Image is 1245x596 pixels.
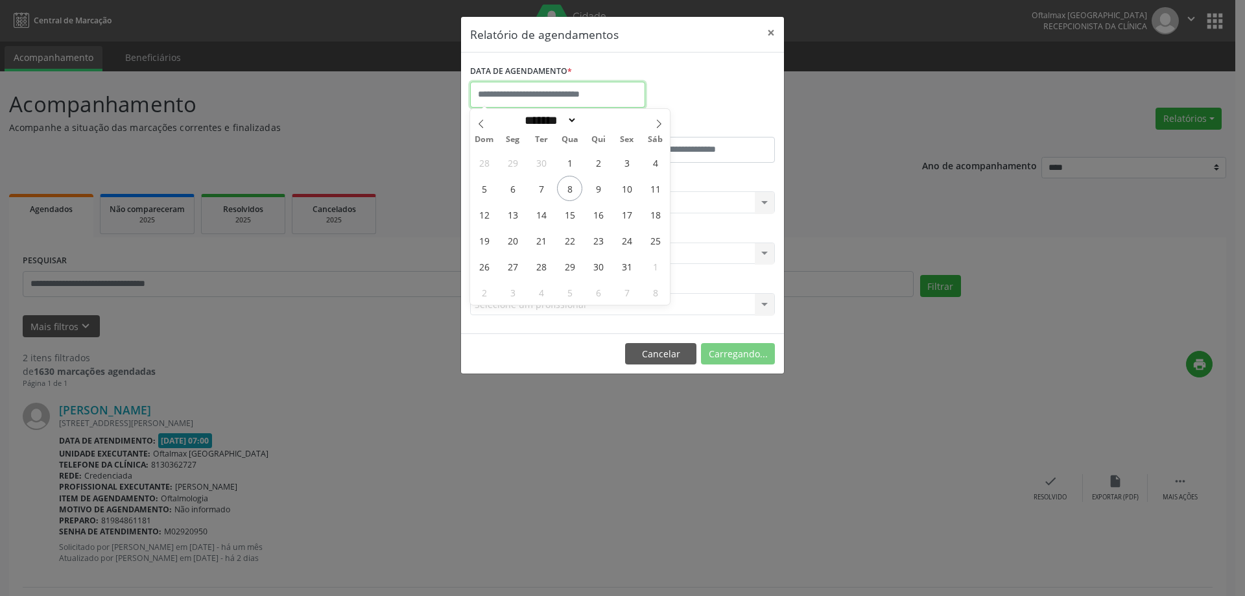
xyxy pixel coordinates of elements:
[556,136,584,144] span: Qua
[614,254,639,279] span: Outubro 31, 2025
[643,176,668,201] span: Outubro 11, 2025
[643,150,668,175] span: Outubro 4, 2025
[643,228,668,253] span: Outubro 25, 2025
[586,150,611,175] span: Outubro 2, 2025
[584,136,613,144] span: Qui
[499,136,527,144] span: Seg
[614,228,639,253] span: Outubro 24, 2025
[586,228,611,253] span: Outubro 23, 2025
[643,254,668,279] span: Novembro 1, 2025
[643,202,668,227] span: Outubro 18, 2025
[471,150,497,175] span: Setembro 28, 2025
[471,202,497,227] span: Outubro 12, 2025
[758,17,784,49] button: Close
[614,150,639,175] span: Outubro 3, 2025
[528,254,554,279] span: Outubro 28, 2025
[470,62,572,82] label: DATA DE AGENDAMENTO
[557,254,582,279] span: Outubro 29, 2025
[500,202,525,227] span: Outubro 13, 2025
[586,202,611,227] span: Outubro 16, 2025
[500,176,525,201] span: Outubro 6, 2025
[643,280,668,305] span: Novembro 8, 2025
[520,113,577,127] select: Month
[586,254,611,279] span: Outubro 30, 2025
[528,202,554,227] span: Outubro 14, 2025
[614,280,639,305] span: Novembro 7, 2025
[586,280,611,305] span: Novembro 6, 2025
[471,176,497,201] span: Outubro 5, 2025
[557,176,582,201] span: Outubro 8, 2025
[500,228,525,253] span: Outubro 20, 2025
[557,228,582,253] span: Outubro 22, 2025
[528,228,554,253] span: Outubro 21, 2025
[500,150,525,175] span: Setembro 29, 2025
[557,202,582,227] span: Outubro 15, 2025
[471,254,497,279] span: Outubro 26, 2025
[626,117,775,137] label: ATÉ
[557,280,582,305] span: Novembro 5, 2025
[528,176,554,201] span: Outubro 7, 2025
[577,113,620,127] input: Year
[701,343,775,365] button: Carregando...
[471,280,497,305] span: Novembro 2, 2025
[625,343,696,365] button: Cancelar
[586,176,611,201] span: Outubro 9, 2025
[470,136,499,144] span: Dom
[527,136,556,144] span: Ter
[614,176,639,201] span: Outubro 10, 2025
[470,26,619,43] h5: Relatório de agendamentos
[500,280,525,305] span: Novembro 3, 2025
[528,280,554,305] span: Novembro 4, 2025
[641,136,670,144] span: Sáb
[500,254,525,279] span: Outubro 27, 2025
[471,228,497,253] span: Outubro 19, 2025
[557,150,582,175] span: Outubro 1, 2025
[613,136,641,144] span: Sex
[528,150,554,175] span: Setembro 30, 2025
[614,202,639,227] span: Outubro 17, 2025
